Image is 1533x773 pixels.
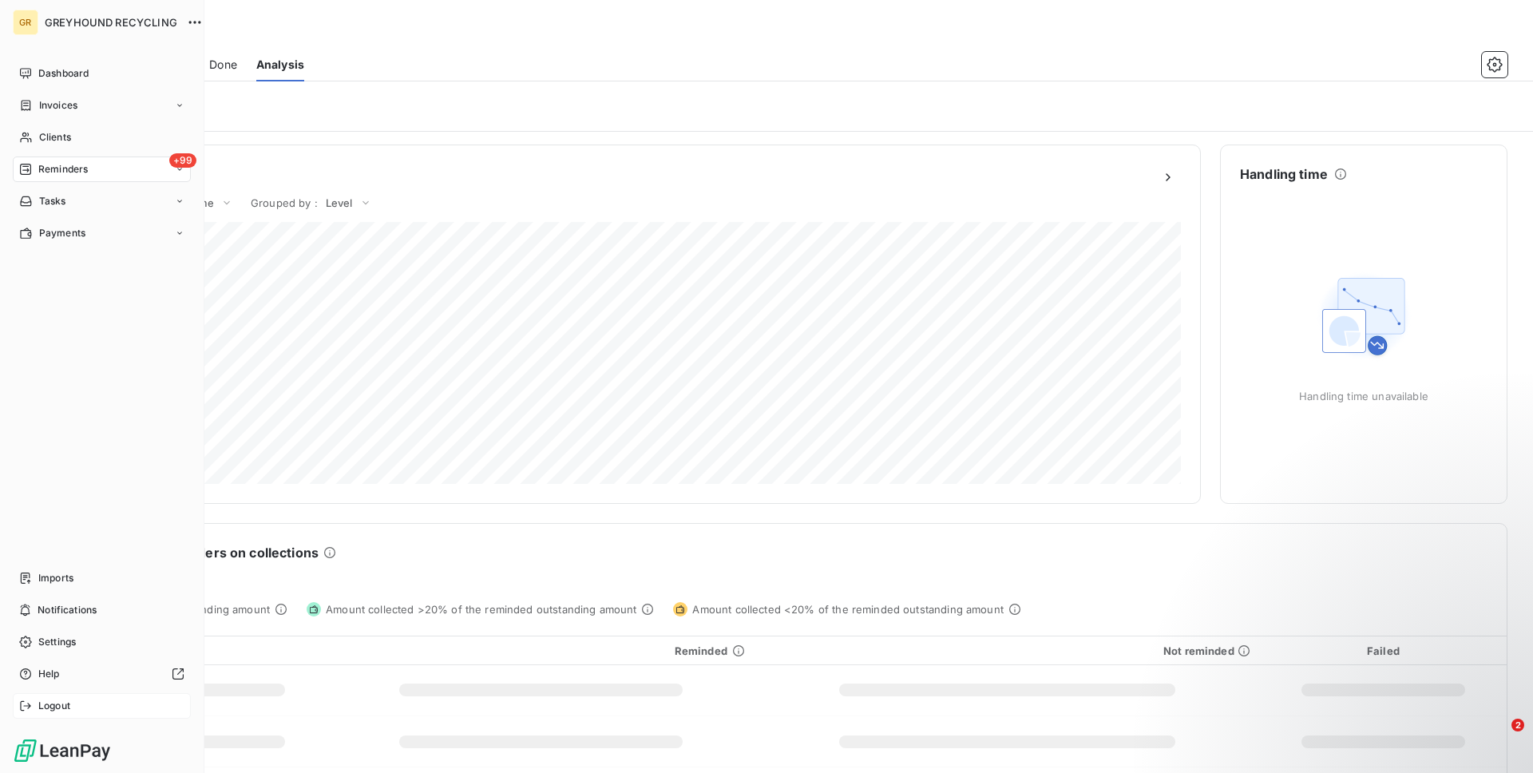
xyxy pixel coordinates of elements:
[38,603,97,617] span: Notifications
[251,196,318,209] span: Grouped by :
[38,571,73,585] span: Imports
[38,667,60,681] span: Help
[256,57,304,73] span: Analysis
[326,603,636,616] span: Amount collected >20% of the reminded outstanding amount
[169,153,196,168] span: +99
[97,543,319,562] h6: Impact of reminders on collections
[39,226,85,240] span: Payments
[326,196,353,209] span: Level
[13,738,112,763] img: Logo LeanPay
[1313,265,1415,367] img: Empty state
[209,57,237,73] span: Done
[38,162,88,176] span: Reminders
[38,635,76,649] span: Settings
[39,130,71,145] span: Clients
[13,661,191,687] a: Help
[38,66,89,81] span: Dashboard
[39,98,77,113] span: Invoices
[1299,390,1428,402] span: Handling time unavailable
[764,644,1250,657] div: Not reminded
[1479,719,1517,757] iframe: Intercom live chat
[45,16,177,29] span: GREYHOUND RECYCLING
[692,603,1003,616] span: Amount collected <20% of the reminded outstanding amount
[38,699,70,713] span: Logout
[1214,618,1533,730] iframe: Intercom notifications message
[39,194,66,208] span: Tasks
[13,10,38,35] div: GR
[1240,165,1328,184] h6: Handling time
[1511,719,1524,731] span: 2
[337,644,745,657] div: Reminded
